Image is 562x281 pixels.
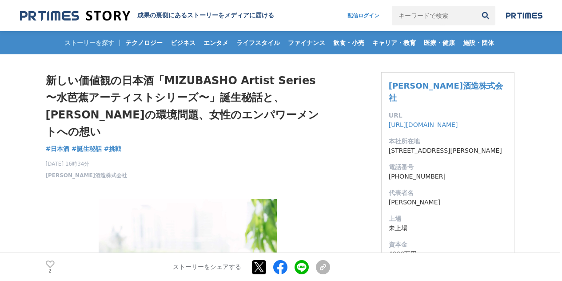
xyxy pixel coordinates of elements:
[72,145,102,153] span: #誕生秘話
[167,39,199,47] span: ビジネス
[46,72,330,141] h1: 新しい価値観の日本酒「MIZUBASHO Artist Series 〜水芭蕉アーティストシリーズ〜」誕生秘話と、[PERSON_NAME]の環境問題、女性のエンパワーメントへの想い
[137,12,274,20] h2: 成果の裏側にあるストーリーをメディアに届ける
[389,121,458,128] a: [URL][DOMAIN_NAME]
[389,111,507,120] dt: URL
[46,144,70,154] a: #日本酒
[233,39,283,47] span: ライフスタイル
[104,145,122,153] span: #挑戦
[72,144,102,154] a: #誕生秘話
[476,6,495,25] button: 検索
[233,31,283,54] a: ライフスタイル
[200,39,232,47] span: エンタメ
[20,10,130,22] img: 成果の裏側にあるストーリーをメディアに届ける
[167,31,199,54] a: ビジネス
[389,137,507,146] dt: 本社所在地
[284,31,329,54] a: ファイナンス
[330,39,368,47] span: 飲食・小売
[369,31,419,54] a: キャリア・教育
[389,81,503,102] a: [PERSON_NAME]酒造株式会社
[46,145,70,153] span: #日本酒
[46,160,128,168] span: [DATE] 16時34分
[173,263,241,271] p: ストーリーをシェアする
[506,12,542,19] img: prtimes
[20,10,274,22] a: 成果の裏側にあるストーリーをメディアに届ける 成果の裏側にあるストーリーをメディアに届ける
[389,146,507,155] dd: [STREET_ADDRESS][PERSON_NAME]
[459,39,498,47] span: 施設・団体
[389,163,507,172] dt: 電話番号
[392,6,476,25] input: キーワードで検索
[122,31,166,54] a: テクノロジー
[330,31,368,54] a: 飲食・小売
[389,240,507,249] dt: 資本金
[389,249,507,259] dd: 4000万円
[284,39,329,47] span: ファイナンス
[420,31,458,54] a: 医療・健康
[46,269,55,273] p: 2
[420,39,458,47] span: 医療・健康
[389,188,507,198] dt: 代表者名
[369,39,419,47] span: キャリア・教育
[104,144,122,154] a: #挑戦
[46,171,128,179] a: [PERSON_NAME]酒造株式会社
[389,214,507,224] dt: 上場
[200,31,232,54] a: エンタメ
[389,198,507,207] dd: [PERSON_NAME]
[122,39,166,47] span: テクノロジー
[339,6,388,25] a: 配信ログイン
[389,224,507,233] dd: 未上場
[389,172,507,181] dd: [PHONE_NUMBER]
[459,31,498,54] a: 施設・団体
